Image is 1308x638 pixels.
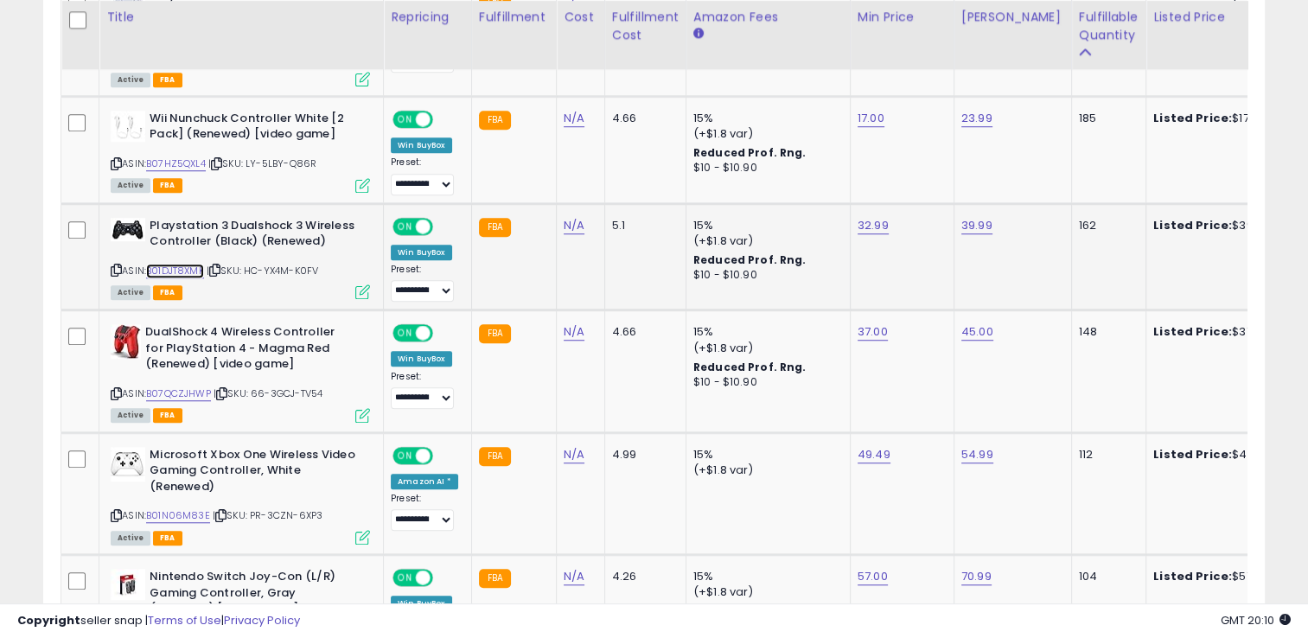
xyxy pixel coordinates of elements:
[1079,8,1139,44] div: Fulfillable Quantity
[1079,218,1133,233] div: 162
[479,324,511,343] small: FBA
[111,218,145,241] img: 41XqEOXRsbL._SL40_.jpg
[858,217,889,234] a: 32.99
[1153,569,1297,584] div: $57.00
[153,178,182,193] span: FBA
[17,612,80,628] strong: Copyright
[961,446,993,463] a: 54.99
[961,217,992,234] a: 39.99
[391,493,458,532] div: Preset:
[612,569,673,584] div: 4.26
[1153,447,1297,463] div: $49.87
[693,584,837,600] div: (+$1.8 var)
[111,324,370,420] div: ASIN:
[479,218,511,237] small: FBA
[858,446,890,463] a: 49.49
[693,111,837,126] div: 15%
[1153,217,1232,233] b: Listed Price:
[1079,324,1133,340] div: 148
[479,8,549,26] div: Fulfillment
[961,8,1064,26] div: [PERSON_NAME]
[111,285,150,300] span: All listings currently available for purchase on Amazon
[612,324,673,340] div: 4.66
[564,568,584,585] a: N/A
[564,8,597,26] div: Cost
[693,341,837,356] div: (+$1.8 var)
[146,386,211,401] a: B07QCZJHWP
[693,218,837,233] div: 15%
[1153,8,1303,26] div: Listed Price
[1153,218,1297,233] div: $39.99
[693,233,837,249] div: (+$1.8 var)
[564,110,584,127] a: N/A
[111,569,145,600] img: 41a7-sEAptL._SL40_.jpg
[146,264,204,278] a: B01DJT8XMK
[612,447,673,463] div: 4.99
[394,326,416,341] span: ON
[213,508,322,522] span: | SKU: PR-3CZN-6XP3
[145,324,355,377] b: DualShock 4 Wireless Controller for PlayStation 4 - Magma Red (Renewed) [video game]
[148,612,221,628] a: Terms of Use
[1079,447,1133,463] div: 112
[391,156,458,195] div: Preset:
[431,448,458,463] span: OFF
[111,218,370,298] div: ASIN:
[111,531,150,545] span: All listings currently available for purchase on Amazon
[693,126,837,142] div: (+$1.8 var)
[391,137,452,153] div: Win BuyBox
[208,156,316,170] span: | SKU: LY-5LBY-Q86R
[479,111,511,130] small: FBA
[207,264,318,278] span: | SKU: HC-YX4M-K0FV
[111,447,145,482] img: 41r9247UkJL._SL40_.jpg
[111,73,150,87] span: All listings currently available for purchase on Amazon
[17,613,300,629] div: seller snap | |
[1153,323,1232,340] b: Listed Price:
[394,112,416,126] span: ON
[150,111,360,147] b: Wii Nunchuck Controller White [2 Pack] (Renewed) [video game]
[391,474,458,489] div: Amazon AI *
[153,408,182,423] span: FBA
[693,8,843,26] div: Amazon Fees
[693,463,837,478] div: (+$1.8 var)
[394,219,416,233] span: ON
[150,447,360,500] b: Microsoft Xbox One Wireless Video Gaming Controller, White (Renewed)
[693,145,807,160] b: Reduced Prof. Rng.
[391,371,458,410] div: Preset:
[111,178,150,193] span: All listings currently available for purchase on Amazon
[858,8,947,26] div: Min Price
[153,285,182,300] span: FBA
[111,447,370,543] div: ASIN:
[564,323,584,341] a: N/A
[1153,111,1297,126] div: $17.44
[1153,446,1232,463] b: Listed Price:
[693,375,837,390] div: $10 - $10.90
[1153,110,1232,126] b: Listed Price:
[150,569,360,622] b: Nintendo Switch Joy-Con (L/R) Gaming Controller, Gray (Renewed) [video game]
[612,218,673,233] div: 5.1
[150,218,360,254] b: Playstation 3 Dualshock 3 Wireless Controller (Black) (Renewed)
[111,111,145,142] img: 31a91+caFYL._SL40_.jpg
[146,508,210,523] a: B01N06M83E
[693,324,837,340] div: 15%
[693,360,807,374] b: Reduced Prof. Rng.
[858,323,888,341] a: 37.00
[961,323,993,341] a: 45.00
[564,217,584,234] a: N/A
[858,568,888,585] a: 57.00
[961,110,992,127] a: 23.99
[479,569,511,588] small: FBA
[1153,568,1232,584] b: Listed Price:
[391,8,464,26] div: Repricing
[612,111,673,126] div: 4.66
[564,446,584,463] a: N/A
[431,112,458,126] span: OFF
[224,612,300,628] a: Privacy Policy
[431,571,458,585] span: OFF
[858,110,884,127] a: 17.00
[146,156,206,171] a: B07HZ5QXL4
[111,111,370,191] div: ASIN:
[693,268,837,283] div: $10 - $10.90
[1079,111,1133,126] div: 185
[391,245,452,260] div: Win BuyBox
[391,264,458,303] div: Preset:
